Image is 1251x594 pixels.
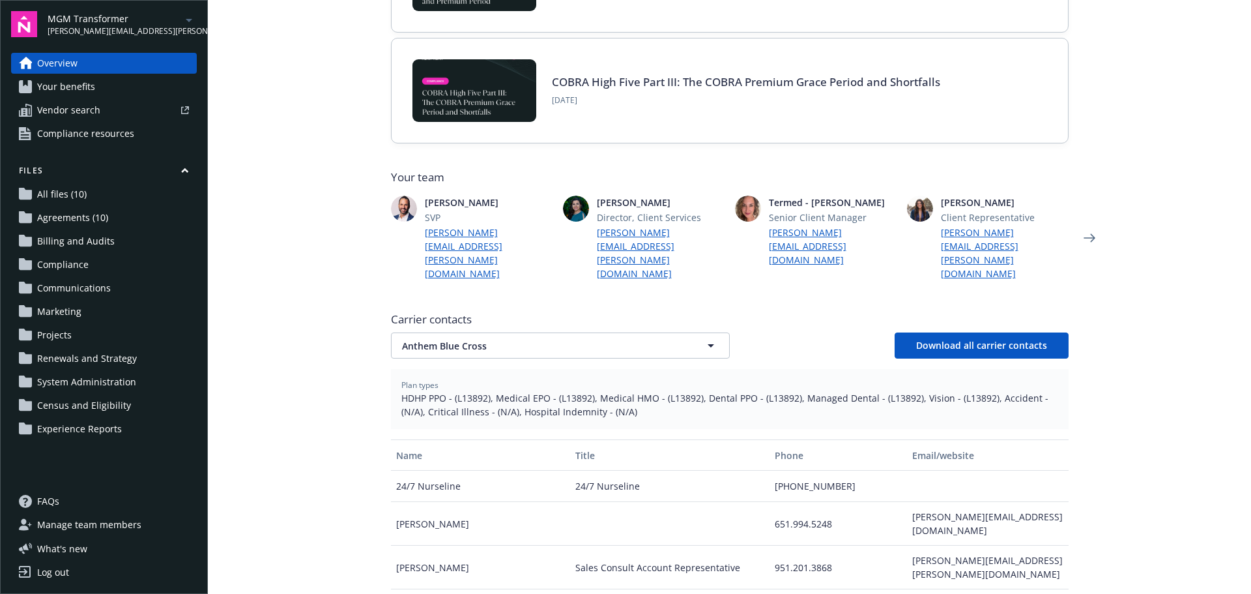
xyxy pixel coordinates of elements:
[11,165,197,181] button: Files
[37,491,59,512] span: FAQs
[552,95,940,106] span: [DATE]
[735,196,761,222] img: photo
[401,391,1058,419] span: HDHP PPO - (L13892), Medical EPO - (L13892), Medical HMO - (L13892), Dental PPO - (L13892), Manag...
[941,196,1069,209] span: [PERSON_NAME]
[895,333,1069,359] button: Download all carrier contacts
[11,491,197,512] a: FAQs
[37,123,134,144] span: Compliance resources
[907,546,1069,589] div: [PERSON_NAME][EMAIL_ADDRESS][PERSON_NAME][DOMAIN_NAME]
[402,339,673,353] span: Anthem Blue Cross
[391,170,1069,185] span: Your team
[37,562,69,583] div: Log out
[37,348,137,369] span: Renewals and Strategy
[916,339,1047,351] span: Download all carrier contacts
[11,419,197,439] a: Experience Reports
[907,196,933,222] img: photo
[563,196,589,222] img: photo
[391,196,417,222] img: photo
[11,11,37,37] img: navigator-logo.svg
[769,439,907,471] button: Phone
[396,449,565,462] div: Name
[941,226,1069,280] a: [PERSON_NAME][EMAIL_ADDRESS][PERSON_NAME][DOMAIN_NAME]
[11,76,197,97] a: Your benefits
[552,74,940,89] a: COBRA High Five Part III: The COBRA Premium Grace Period and Shortfalls
[570,546,769,589] div: Sales Consult Account Representative
[37,184,87,205] span: All files (10)
[907,439,1069,471] button: Email/website
[1079,228,1100,248] a: Next
[11,278,197,299] a: Communications
[907,502,1069,546] div: [PERSON_NAME][EMAIL_ADDRESS][DOMAIN_NAME]
[597,196,725,209] span: [PERSON_NAME]
[37,301,81,322] span: Marketing
[775,449,902,462] div: Phone
[11,53,197,74] a: Overview
[570,439,769,471] button: Title
[391,502,570,546] div: [PERSON_NAME]
[37,278,111,299] span: Communications
[11,254,197,275] a: Compliance
[37,100,100,121] span: Vendor search
[597,226,725,280] a: [PERSON_NAME][EMAIL_ADDRESS][PERSON_NAME][DOMAIN_NAME]
[37,231,115,252] span: Billing and Audits
[37,372,136,393] span: System Administration
[11,301,197,322] a: Marketing
[11,100,197,121] a: Vendor search
[769,546,907,589] div: 951.201.3868
[391,312,1069,327] span: Carrier contacts
[597,211,725,224] span: Director, Client Services
[570,471,769,502] div: 24/7 Nurseline
[912,449,1063,462] div: Email/website
[575,449,764,462] div: Title
[391,333,730,359] button: Anthem Blue Cross
[37,395,131,416] span: Census and Eligibility
[11,123,197,144] a: Compliance resources
[425,211,553,224] span: SVP
[941,211,1069,224] span: Client Representative
[37,207,108,228] span: Agreements (10)
[769,502,907,546] div: 651.994.5248
[11,372,197,393] a: System Administration
[48,25,181,37] span: [PERSON_NAME][EMAIL_ADDRESS][PERSON_NAME][DOMAIN_NAME]
[11,395,197,416] a: Census and Eligibility
[48,12,181,25] span: MGM Transformer
[769,471,907,502] div: [PHONE_NUMBER]
[37,325,72,346] span: Projects
[37,514,141,535] span: Manage team members
[391,439,570,471] button: Name
[37,76,95,97] span: Your benefits
[412,59,536,122] img: BLOG-Card Image - Compliance - COBRA High Five Pt 3 - 09-03-25.jpg
[37,542,87,556] span: What ' s new
[769,226,897,267] a: [PERSON_NAME][EMAIL_ADDRESS][DOMAIN_NAME]
[181,12,197,27] a: arrowDropDown
[48,11,197,37] button: MGM Transformer[PERSON_NAME][EMAIL_ADDRESS][PERSON_NAME][DOMAIN_NAME]arrowDropDown
[391,471,570,502] div: 24/7 Nurseline
[11,542,108,556] button: What's new
[11,231,197,252] a: Billing and Audits
[425,196,553,209] span: [PERSON_NAME]
[37,254,89,275] span: Compliance
[401,379,1058,391] span: Plan types
[11,348,197,369] a: Renewals and Strategy
[37,53,78,74] span: Overview
[391,546,570,589] div: [PERSON_NAME]
[11,207,197,228] a: Agreements (10)
[11,184,197,205] a: All files (10)
[425,226,553,280] a: [PERSON_NAME][EMAIL_ADDRESS][PERSON_NAME][DOMAIN_NAME]
[37,419,122,439] span: Experience Reports
[769,211,897,224] span: Senior Client Manager
[11,325,197,346] a: Projects
[11,514,197,535] a: Manage team members
[769,196,897,209] span: Termed - [PERSON_NAME]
